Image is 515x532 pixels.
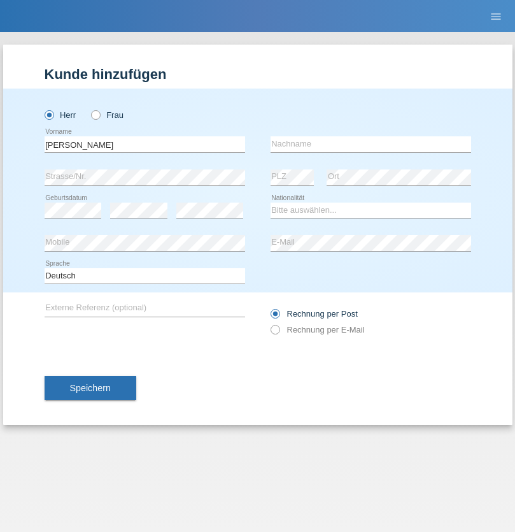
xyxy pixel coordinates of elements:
[45,110,76,120] label: Herr
[91,110,123,120] label: Frau
[271,309,279,325] input: Rechnung per Post
[271,325,279,341] input: Rechnung per E-Mail
[271,309,358,319] label: Rechnung per Post
[490,10,502,23] i: menu
[91,110,99,119] input: Frau
[70,383,111,393] span: Speichern
[483,12,509,20] a: menu
[45,376,136,400] button: Speichern
[271,325,365,334] label: Rechnung per E-Mail
[45,110,53,119] input: Herr
[45,66,471,82] h1: Kunde hinzufügen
